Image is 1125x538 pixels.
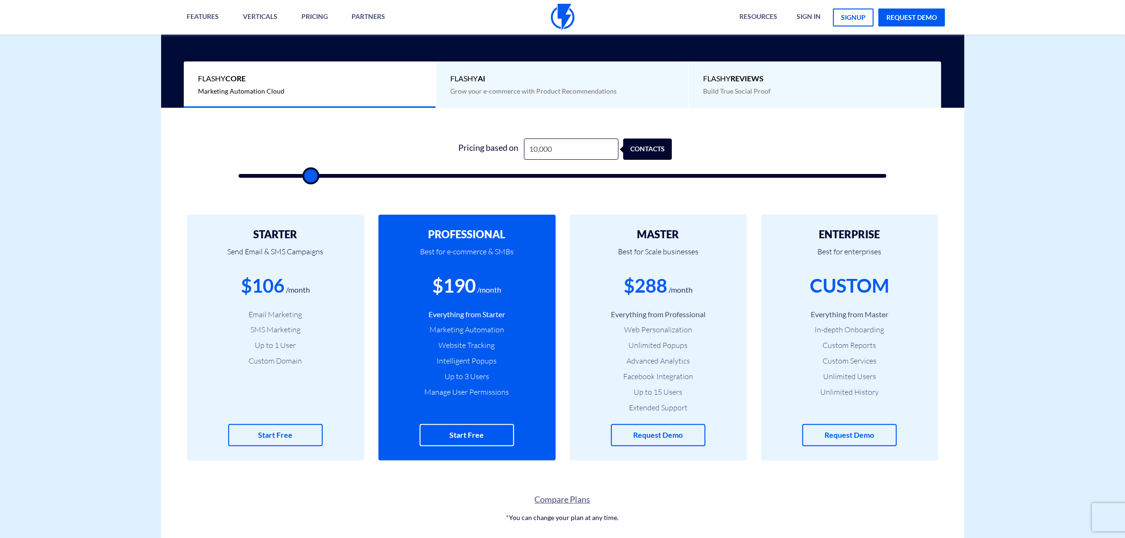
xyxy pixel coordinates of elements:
li: SMS Marketing [201,324,350,335]
p: Send Email & SMS Campaigns [201,240,350,272]
a: signup [833,9,874,26]
h2: PROFESSIONAL [393,229,541,240]
li: Advanced Analytics [584,356,733,366]
b: Core [225,74,246,83]
a: Request Demo [611,424,705,446]
li: Intelligent Popups [393,356,541,366]
li: Everything from Professional [584,309,733,320]
li: Unlimited Users [775,371,924,382]
li: Custom Services [775,356,924,366]
span: Flashy [703,73,927,84]
div: /month [669,285,693,295]
h2: MASTER [584,229,733,240]
b: REVIEWS [730,74,764,83]
li: Manage User Permissions [393,387,541,398]
a: Compare Plans [161,494,964,506]
h2: STARTER [201,229,350,240]
li: In-depth Onboarding [775,324,924,335]
li: Email Marketing [201,309,350,320]
li: Up to 1 User [201,340,350,351]
span: Flashy [451,73,674,84]
a: Start Free [420,424,514,446]
p: Best for Scale businesses [584,240,733,272]
span: Flashy [198,73,421,84]
span: Build True Social Proof [703,87,771,95]
li: Unlimited History [775,387,924,398]
p: Best for e-commerce & SMBs [393,240,541,272]
div: CUSTOM [810,272,889,299]
div: $190 [432,272,476,299]
li: Website Tracking [393,340,541,351]
li: Extended Support [584,402,733,413]
p: *You can change your plan at any time. [161,513,964,522]
div: /month [477,285,501,295]
li: Everything from Starter [393,309,541,320]
div: contacts [629,139,678,160]
a: Start Free [228,424,323,446]
p: Best for enterprises [775,240,924,272]
span: Grow your e-commerce with Product Recommendations [451,87,617,95]
a: Request Demo [802,424,897,446]
li: Marketing Automation [393,324,541,335]
b: AI [478,74,486,83]
div: $288 [624,272,667,299]
li: Unlimited Popups [584,340,733,351]
div: Pricing based on [453,139,524,160]
li: Facebook Integration [584,371,733,382]
li: Up to 15 Users [584,387,733,398]
li: Custom Domain [201,356,350,366]
div: $106 [241,272,284,299]
li: Web Personalization [584,324,733,335]
span: Marketing Automation Cloud [198,87,284,95]
h2: ENTERPRISE [775,229,924,240]
div: /month [286,285,310,295]
a: request demo [878,9,945,26]
li: Up to 3 Users [393,371,541,382]
li: Custom Reports [775,340,924,351]
li: Everything from Master [775,309,924,320]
